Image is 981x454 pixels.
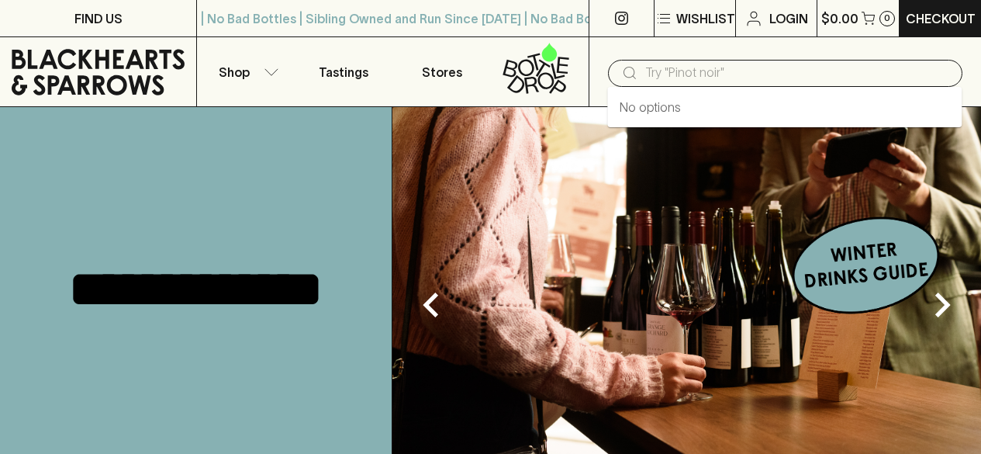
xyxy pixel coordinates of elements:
[319,63,368,81] p: Tastings
[769,9,808,28] p: Login
[400,274,462,336] button: Previous
[197,37,295,106] button: Shop
[74,9,123,28] p: FIND US
[884,14,890,23] p: 0
[607,87,962,127] div: No options
[393,37,491,106] a: Stores
[645,61,950,85] input: Try "Pinot noir"
[911,274,973,336] button: Next
[219,63,250,81] p: Shop
[422,63,462,81] p: Stores
[676,9,735,28] p: Wishlist
[295,37,392,106] a: Tastings
[821,9,858,28] p: $0.00
[906,9,976,28] p: Checkout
